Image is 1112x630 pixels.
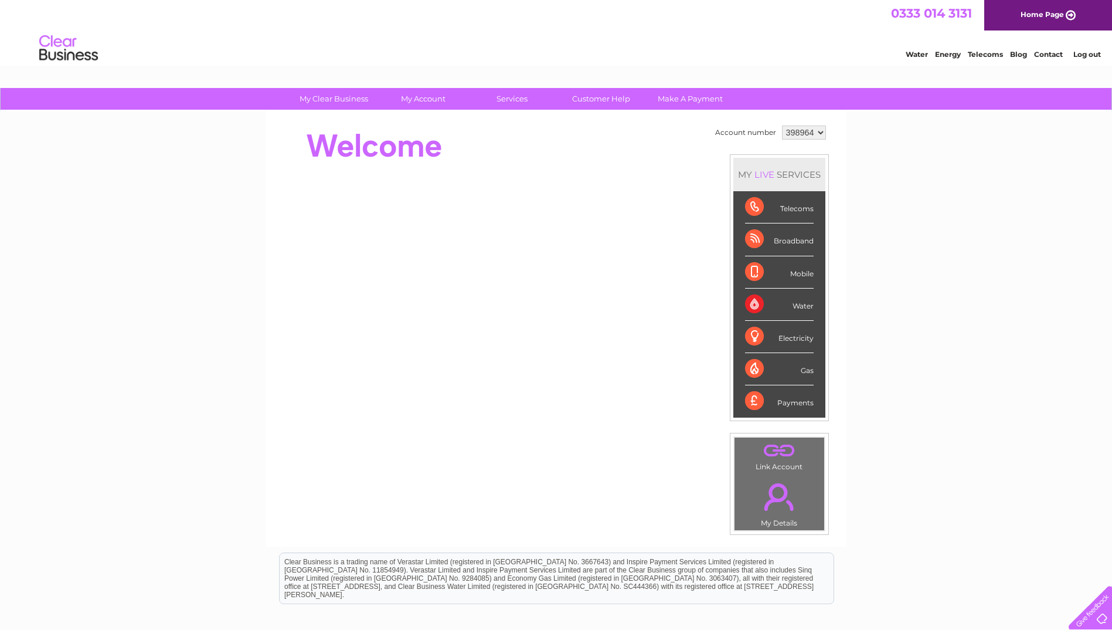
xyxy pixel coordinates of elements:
a: 0333 014 3131 [891,6,972,21]
a: Customer Help [553,88,649,110]
a: Contact [1034,50,1063,59]
a: My Clear Business [285,88,382,110]
a: Water [906,50,928,59]
td: My Details [734,473,825,531]
a: Blog [1010,50,1027,59]
div: Clear Business is a trading name of Verastar Limited (registered in [GEOGRAPHIC_DATA] No. 3667643... [280,6,834,57]
div: Gas [745,353,814,385]
div: Telecoms [745,191,814,223]
div: LIVE [752,169,777,180]
img: logo.png [39,31,98,66]
td: Link Account [734,437,825,474]
td: Account number [712,123,779,143]
a: My Account [375,88,471,110]
div: MY SERVICES [733,158,825,191]
a: . [737,441,821,461]
div: Water [745,289,814,321]
div: Mobile [745,256,814,289]
a: Services [464,88,560,110]
a: . [737,476,821,517]
div: Electricity [745,321,814,353]
a: Telecoms [968,50,1003,59]
a: Make A Payment [642,88,739,110]
div: Broadband [745,223,814,256]
a: Energy [935,50,961,59]
div: Payments [745,385,814,417]
a: Log out [1073,50,1101,59]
